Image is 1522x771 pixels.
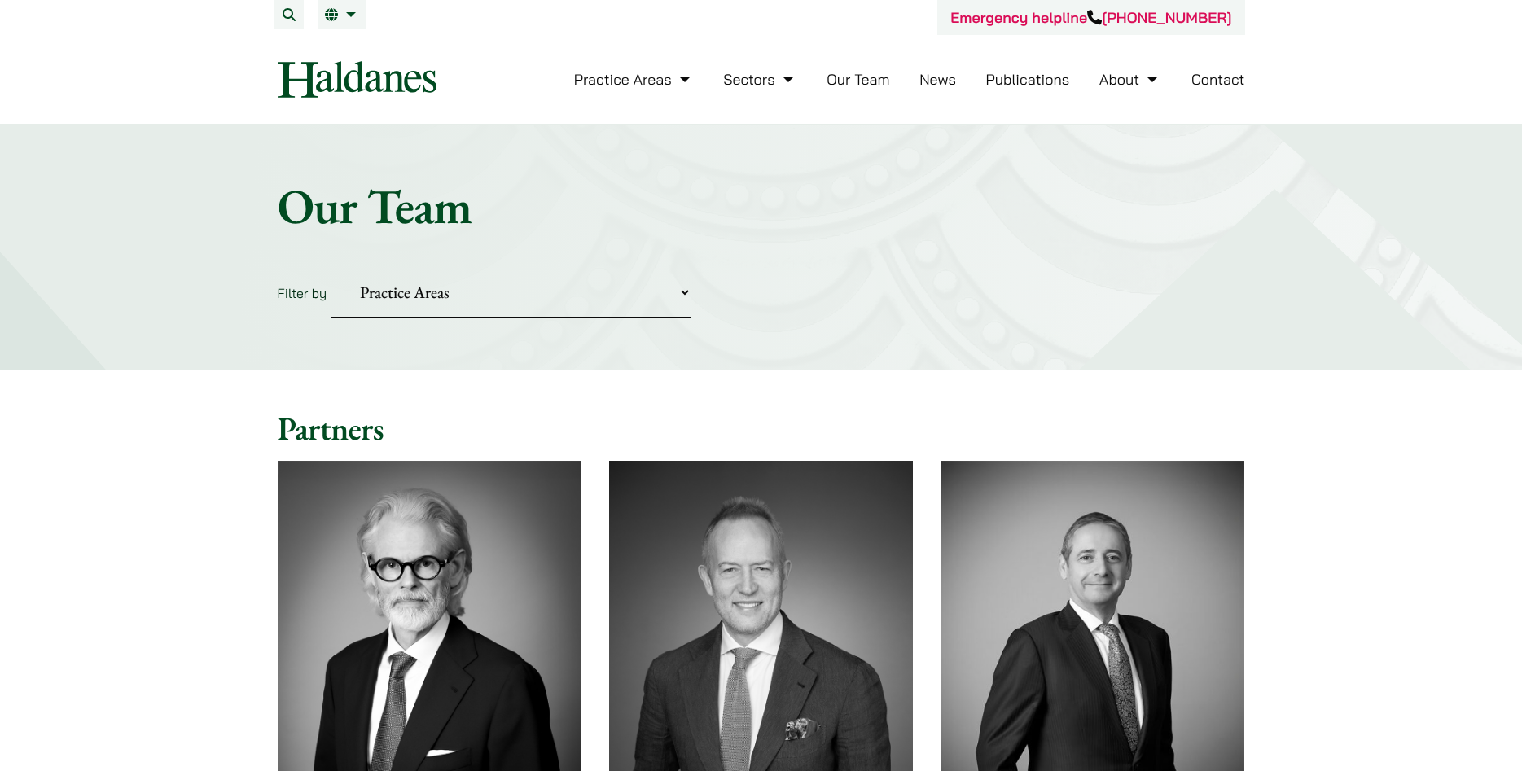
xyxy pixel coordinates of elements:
[574,70,694,89] a: Practice Areas
[278,409,1245,448] h2: Partners
[1099,70,1161,89] a: About
[278,177,1245,235] h1: Our Team
[919,70,956,89] a: News
[1191,70,1245,89] a: Contact
[723,70,796,89] a: Sectors
[278,285,327,301] label: Filter by
[986,70,1070,89] a: Publications
[278,61,436,98] img: Logo of Haldanes
[827,70,889,89] a: Our Team
[325,8,360,21] a: EN
[950,8,1231,27] a: Emergency helpline[PHONE_NUMBER]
